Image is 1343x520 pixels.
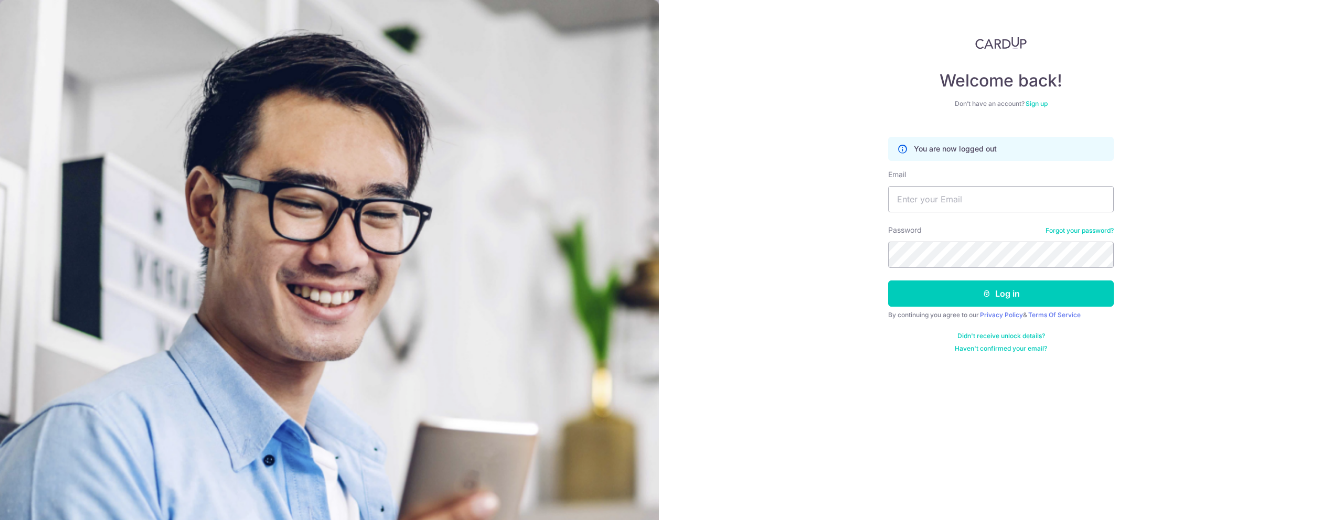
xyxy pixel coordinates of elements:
[1026,100,1048,107] a: Sign up
[957,332,1045,340] a: Didn't receive unlock details?
[888,225,922,235] label: Password
[980,311,1023,319] a: Privacy Policy
[888,280,1114,307] button: Log in
[888,70,1114,91] h4: Welcome back!
[1046,226,1114,235] a: Forgot your password?
[975,37,1027,49] img: CardUp Logo
[888,100,1114,108] div: Don’t have an account?
[914,144,997,154] p: You are now logged out
[888,311,1114,319] div: By continuing you agree to our &
[1028,311,1081,319] a: Terms Of Service
[888,186,1114,212] input: Enter your Email
[888,169,906,180] label: Email
[955,344,1047,353] a: Haven't confirmed your email?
